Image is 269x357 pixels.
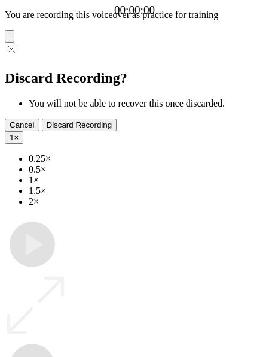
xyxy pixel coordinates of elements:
button: Discard Recording [42,119,117,131]
button: 1× [5,131,23,144]
li: 1× [29,175,264,186]
button: Cancel [5,119,39,131]
li: 2× [29,196,264,207]
li: 0.25× [29,153,264,164]
p: You are recording this voiceover as practice for training [5,10,264,20]
a: 00:00:00 [114,4,155,17]
h2: Discard Recording? [5,70,264,86]
li: 0.5× [29,164,264,175]
span: 1 [10,133,14,142]
li: 1.5× [29,186,264,196]
li: You will not be able to recover this once discarded. [29,98,264,109]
